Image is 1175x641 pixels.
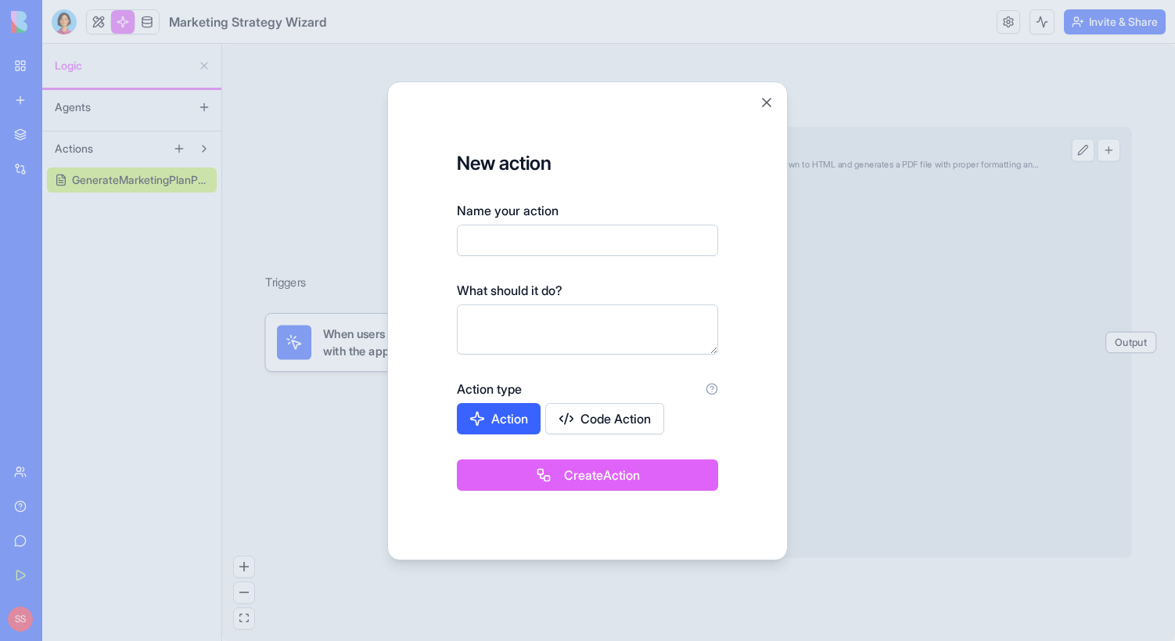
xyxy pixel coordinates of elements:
h3: New action [457,151,718,176]
label: Action type [457,380,522,398]
label: What should it do? [457,281,562,300]
button: CreateAction [457,459,718,491]
label: Name your action [457,201,559,220]
button: Close [759,95,774,110]
button: Action [457,403,541,434]
button: Code Action [545,403,664,434]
